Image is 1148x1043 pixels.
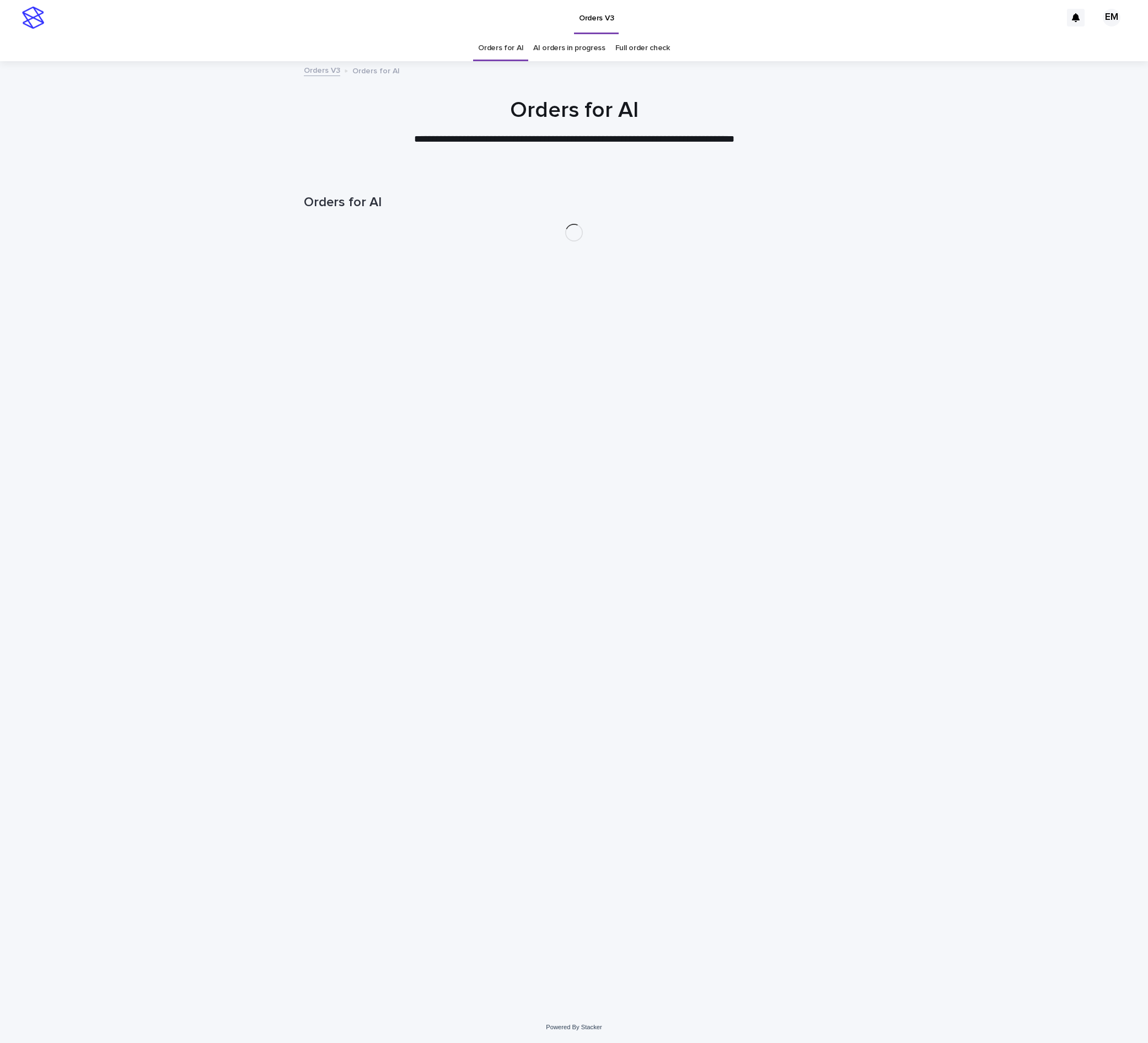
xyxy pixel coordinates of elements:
[478,35,523,61] a: Orders for AI
[304,63,340,76] a: Orders V3
[304,195,844,211] h1: Orders for AI
[533,35,605,61] a: AI orders in progress
[546,1024,602,1030] a: Powered By Stacker
[352,64,400,76] p: Orders for AI
[1103,9,1120,26] div: EM
[304,97,844,123] h1: Orders for AI
[22,7,44,29] img: stacker-logo-s-only.png
[615,35,670,61] a: Full order check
